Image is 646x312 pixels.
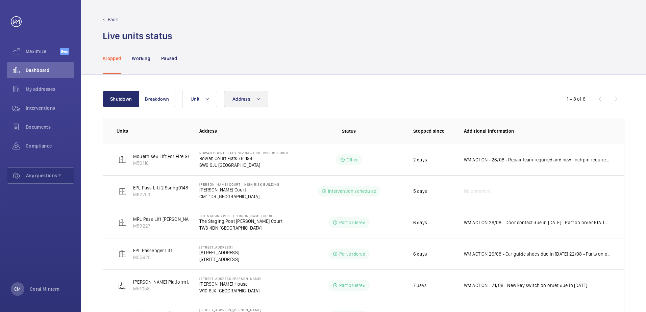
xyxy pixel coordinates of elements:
[413,282,427,289] p: 7 days
[199,245,239,249] p: [STREET_ADDRESS]
[199,151,288,155] p: Rowan Court Flats 78-194 - High Risk Building
[60,48,69,55] span: Beta
[328,188,376,194] p: Intervention scheduled
[199,186,279,193] p: [PERSON_NAME] Court
[132,55,150,62] p: Working
[199,193,279,200] p: CM1 1DR [GEOGRAPHIC_DATA]
[339,251,366,257] p: Part ordered
[199,287,262,294] p: W10 6JX [GEOGRAPHIC_DATA]
[133,153,239,160] p: Modernised Lift For Fire Services - LEFT HAND LIFT
[103,91,139,107] button: Shutdown
[14,286,21,292] p: CM
[191,96,199,102] span: Unit
[464,156,611,163] p: WM ACTION - 26/08 - Repair team required and new linchpin required to be ordered and repair date ...
[199,182,279,186] p: [PERSON_NAME] Court - High Risk Building
[464,188,491,194] span: No comment
[133,160,239,166] p: M50116
[464,282,587,289] p: WM ACTION - 21/08 - New key switch on order due in [DATE]
[103,30,172,42] h1: Live units status
[118,156,126,164] img: elevator.svg
[413,128,453,134] p: Stopped since
[347,156,358,163] p: Other
[413,188,427,194] p: 5 days
[199,277,262,281] p: [STREET_ADDRESS][PERSON_NAME]
[224,91,268,107] button: Address
[413,219,427,226] p: 6 days
[199,249,239,256] p: [STREET_ADDRESS]
[26,105,74,111] span: Interventions
[133,216,196,223] p: MRL Pass Lift [PERSON_NAME]
[199,162,288,168] p: SW9 9JL [GEOGRAPHIC_DATA]
[139,91,175,107] button: Breakdown
[133,285,194,292] p: M51058
[26,67,74,74] span: Dashboard
[30,286,60,292] p: Coral Mintern
[26,124,74,130] span: Documents
[199,225,283,231] p: TW3 4DN [GEOGRAPHIC_DATA]
[300,128,397,134] p: Status
[464,251,611,257] p: WM ACTION 26/08 - Car guide shoes due in [DATE] 22/08 - Parts on order ETA [DATE] 27th. WM ACTION...
[199,308,273,312] p: [STREET_ADDRESS][PERSON_NAME]
[103,55,121,62] p: Stopped
[26,86,74,93] span: My addresses
[26,48,60,55] span: Maximize
[464,128,611,134] p: Additional information
[118,250,126,258] img: elevator.svg
[117,128,189,134] p: Units
[133,247,172,254] p: EPL Passenger Lift
[182,91,217,107] button: Unit
[199,218,283,225] p: The Staging Post [PERSON_NAME] Court
[26,172,74,179] span: Any questions ?
[133,279,194,285] p: [PERSON_NAME] Platform Lift
[199,214,283,218] p: The Staging Post [PERSON_NAME] Court
[133,184,191,191] p: EPL Pass Lift 2 Ssnhg01482
[413,251,427,257] p: 6 days
[108,16,118,23] p: Back
[413,156,427,163] p: 2 days
[133,223,196,229] p: M59227
[161,55,177,62] p: Paused
[26,142,74,149] span: Compliance
[199,155,288,162] p: Rowan Court Flats 78-194
[199,128,295,134] p: Address
[339,282,366,289] p: Part ordered
[118,218,126,227] img: elevator.svg
[567,96,586,102] div: 1 – 8 of 8
[118,281,126,289] img: platform_lift.svg
[199,281,262,287] p: [PERSON_NAME] House
[199,256,239,263] p: [STREET_ADDRESS]
[339,219,366,226] p: Part ordered
[133,191,191,198] p: M62753
[118,187,126,195] img: elevator.svg
[133,254,172,261] p: M55925
[464,219,611,226] p: WM ACTION 26/08 - Door contact due in [DATE] - Part on order ETA TBC. WM ACTION - 21/08 - Car doo...
[232,96,250,102] span: Address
